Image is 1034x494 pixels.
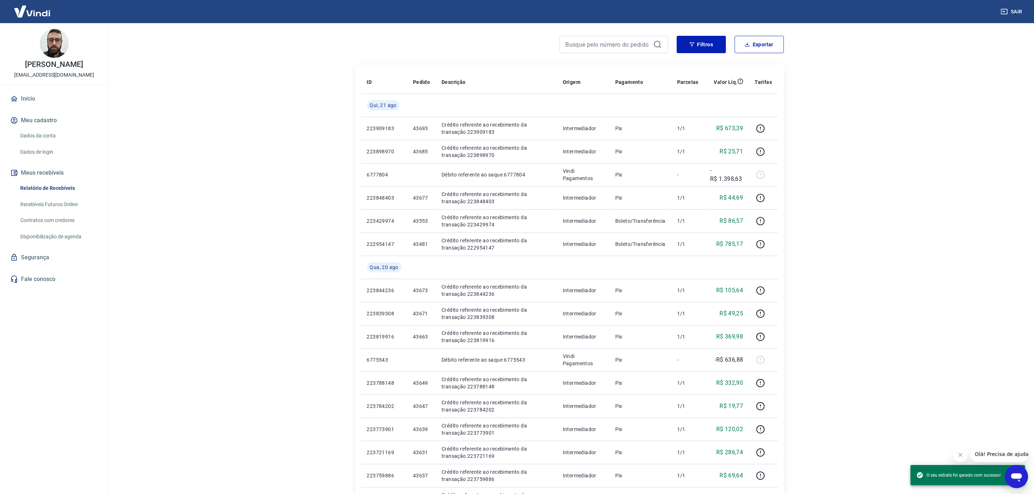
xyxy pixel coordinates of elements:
button: Filtros [677,36,726,53]
p: 1/1 [677,125,699,132]
p: Pix [615,356,666,363]
p: R$ 86,57 [719,217,743,225]
p: 43677 [413,194,430,201]
p: 1/1 [677,472,699,479]
p: Pix [615,310,666,317]
p: 1/1 [677,240,699,248]
p: Intermediador [563,379,604,387]
p: 223848403 [367,194,401,201]
p: Pagamento [615,78,643,86]
p: 43649 [413,379,430,387]
p: Crédito referente ao recebimento da transação 223759886 [442,468,551,483]
img: Vindi [9,0,56,22]
p: 223844236 [367,287,401,294]
p: Vindi Pagamentos [563,353,604,367]
p: Intermediador [563,449,604,456]
p: 43553 [413,217,430,225]
p: R$ 332,90 [716,379,743,387]
a: Fale conosco [9,271,100,287]
p: Pix [615,194,666,201]
p: 43647 [413,403,430,410]
p: -R$ 636,88 [715,355,743,364]
p: Pix [615,125,666,132]
p: - [677,171,699,178]
p: Crédito referente ao recebimento da transação 223429974 [442,214,551,228]
p: 1/1 [677,217,699,225]
p: 222954147 [367,240,401,248]
p: R$ 105,64 [716,286,743,295]
button: Meu cadastro [9,112,100,128]
p: 1/1 [677,310,699,317]
p: Origem [563,78,581,86]
p: Pix [615,148,666,155]
p: R$ 369,98 [716,332,743,341]
p: R$ 673,39 [716,124,743,133]
p: Vindi Pagamentos [563,167,604,182]
p: [PERSON_NAME] [25,61,83,68]
p: 43685 [413,148,430,155]
p: Intermediador [563,426,604,433]
p: Crédito referente ao recebimento da transação 223819916 [442,329,551,344]
p: Pix [615,171,666,178]
p: Parcelas [677,78,699,86]
p: Crédito referente ao recebimento da transação 222954147 [442,237,551,251]
p: 223429974 [367,217,401,225]
iframe: Botão para abrir a janela de mensagens [1005,465,1028,488]
span: Olá! Precisa de ajuda? [4,5,61,11]
p: -R$ 1.398,63 [710,166,743,183]
iframe: Fechar mensagem [953,448,968,462]
p: - [677,356,699,363]
p: 43639 [413,426,430,433]
p: 223898970 [367,148,401,155]
p: Tarifas [755,78,772,86]
p: R$ 120,02 [716,425,743,434]
button: Sair [999,5,1025,18]
p: Intermediador [563,287,604,294]
p: Pix [615,403,666,410]
p: 43631 [413,449,430,456]
p: 1/1 [677,403,699,410]
p: Débito referente ao saque 6775543 [442,356,551,363]
span: Qua, 20 ago [370,264,398,271]
button: Exportar [735,36,784,53]
input: Busque pelo número do pedido [566,39,650,50]
p: [EMAIL_ADDRESS][DOMAIN_NAME] [14,71,94,79]
p: Pix [615,472,666,479]
p: 1/1 [677,194,699,201]
p: Intermediador [563,148,604,155]
a: Início [9,91,100,107]
p: Crédito referente ao recebimento da transação 223839308 [442,306,551,321]
p: 1/1 [677,449,699,456]
p: Valor Líq. [714,78,738,86]
p: 43673 [413,287,430,294]
p: Crédito referente ao recebimento da transação 223784202 [442,399,551,413]
p: 1/1 [677,426,699,433]
p: Crédito referente ao recebimento da transação 223788148 [442,376,551,390]
p: 1/1 [677,379,699,387]
p: Intermediador [563,310,604,317]
p: 223773901 [367,426,401,433]
p: 223721169 [367,449,401,456]
button: Meus recebíveis [9,165,100,181]
a: Contratos com credores [17,213,100,228]
p: Crédito referente ao recebimento da transação 223898970 [442,144,551,159]
a: Dados da conta [17,128,100,143]
p: 43481 [413,240,430,248]
p: Pix [615,449,666,456]
p: Crédito referente ao recebimento da transação 223721169 [442,445,551,460]
p: R$ 44,69 [719,193,743,202]
p: Débito referente ao saque 6777804 [442,171,551,178]
p: Descrição [442,78,466,86]
p: 43663 [413,333,430,340]
p: R$ 286,74 [716,448,743,457]
p: Pix [615,379,666,387]
span: O seu extrato foi gerado com sucesso! [916,472,1001,479]
p: ID [367,78,372,86]
p: 6775543 [367,356,401,363]
p: Crédito referente ao recebimento da transação 223844236 [442,283,551,298]
iframe: Mensagem da empresa [971,446,1028,462]
p: Crédito referente ao recebimento da transação 223909183 [442,121,551,136]
p: Intermediador [563,472,604,479]
p: 223819916 [367,333,401,340]
p: Pedido [413,78,430,86]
